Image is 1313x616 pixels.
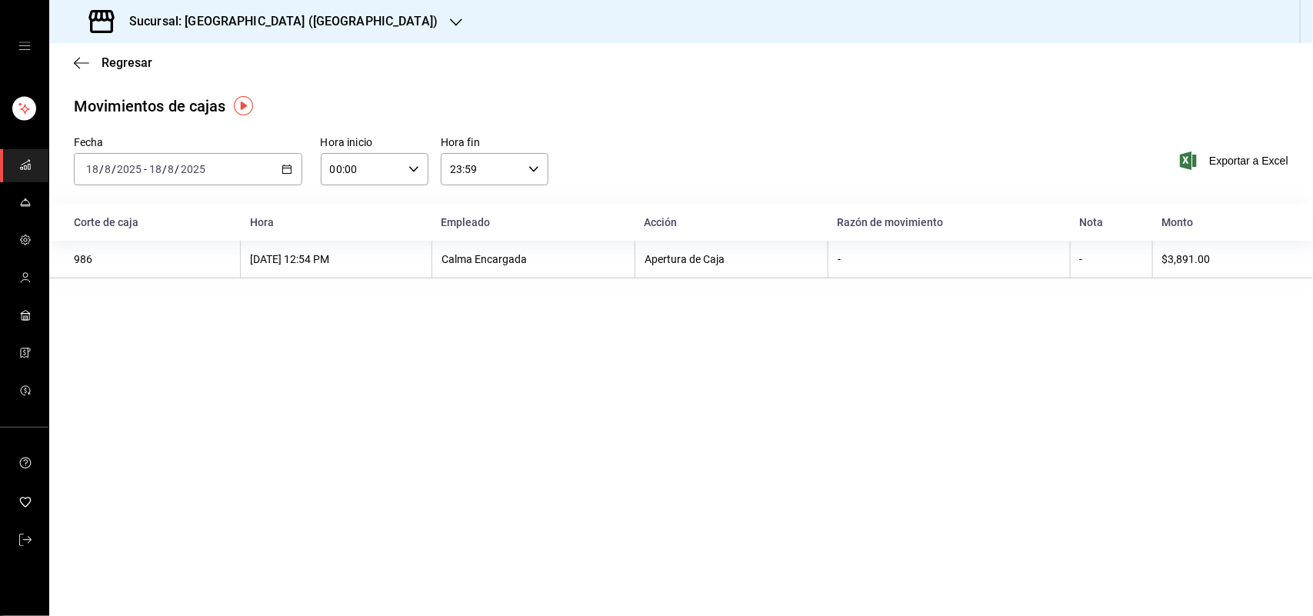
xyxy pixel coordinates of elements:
div: Calma Encargada [442,253,625,265]
button: Regresar [74,55,152,70]
div: Apertura de Caja [645,253,818,265]
span: / [162,163,167,175]
th: Empleado [432,204,635,241]
div: $3,891.00 [1162,253,1288,265]
th: Nota [1070,204,1152,241]
label: Hora inicio [321,138,428,148]
img: Tooltip marker [234,96,253,115]
button: Exportar a Excel [1183,152,1288,170]
span: - [144,163,147,175]
input: -- [168,163,175,175]
label: Fecha [74,138,302,148]
th: Acción [635,204,828,241]
h3: Sucursal: [GEOGRAPHIC_DATA] ([GEOGRAPHIC_DATA]) [117,12,438,31]
div: Movimientos de cajas [74,95,226,118]
input: ---- [116,163,142,175]
div: [DATE] 12:54 PM [250,253,422,265]
div: - [838,253,1061,265]
button: open drawer [18,40,31,52]
span: / [99,163,104,175]
span: Regresar [102,55,152,70]
th: Razón de movimiento [828,204,1070,241]
th: Monto [1152,204,1313,241]
input: ---- [180,163,206,175]
label: Hora fin [441,138,548,148]
input: -- [148,163,162,175]
input: -- [85,163,99,175]
span: / [112,163,116,175]
div: - [1080,253,1143,265]
input: -- [104,163,112,175]
th: Hora [241,204,432,241]
span: / [175,163,180,175]
div: 986 [74,253,231,265]
th: Corte de caja [49,204,241,241]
